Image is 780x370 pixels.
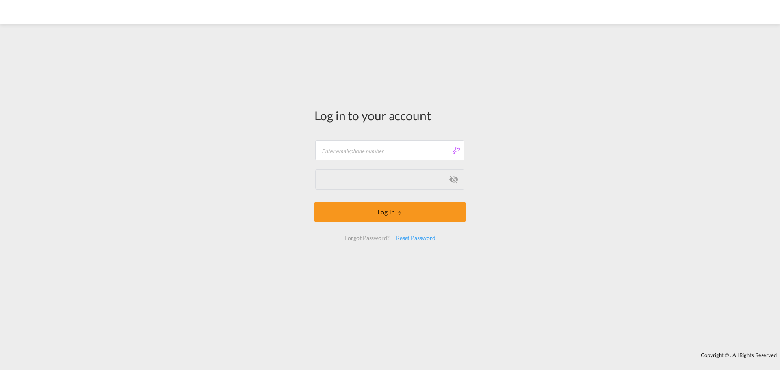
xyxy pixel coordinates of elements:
button: LOGIN [314,202,466,222]
md-icon: icon-eye-off [449,175,459,184]
div: Log in to your account [314,107,466,124]
div: Reset Password [393,231,439,245]
input: Enter email/phone number [315,140,464,160]
div: Forgot Password? [341,231,392,245]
